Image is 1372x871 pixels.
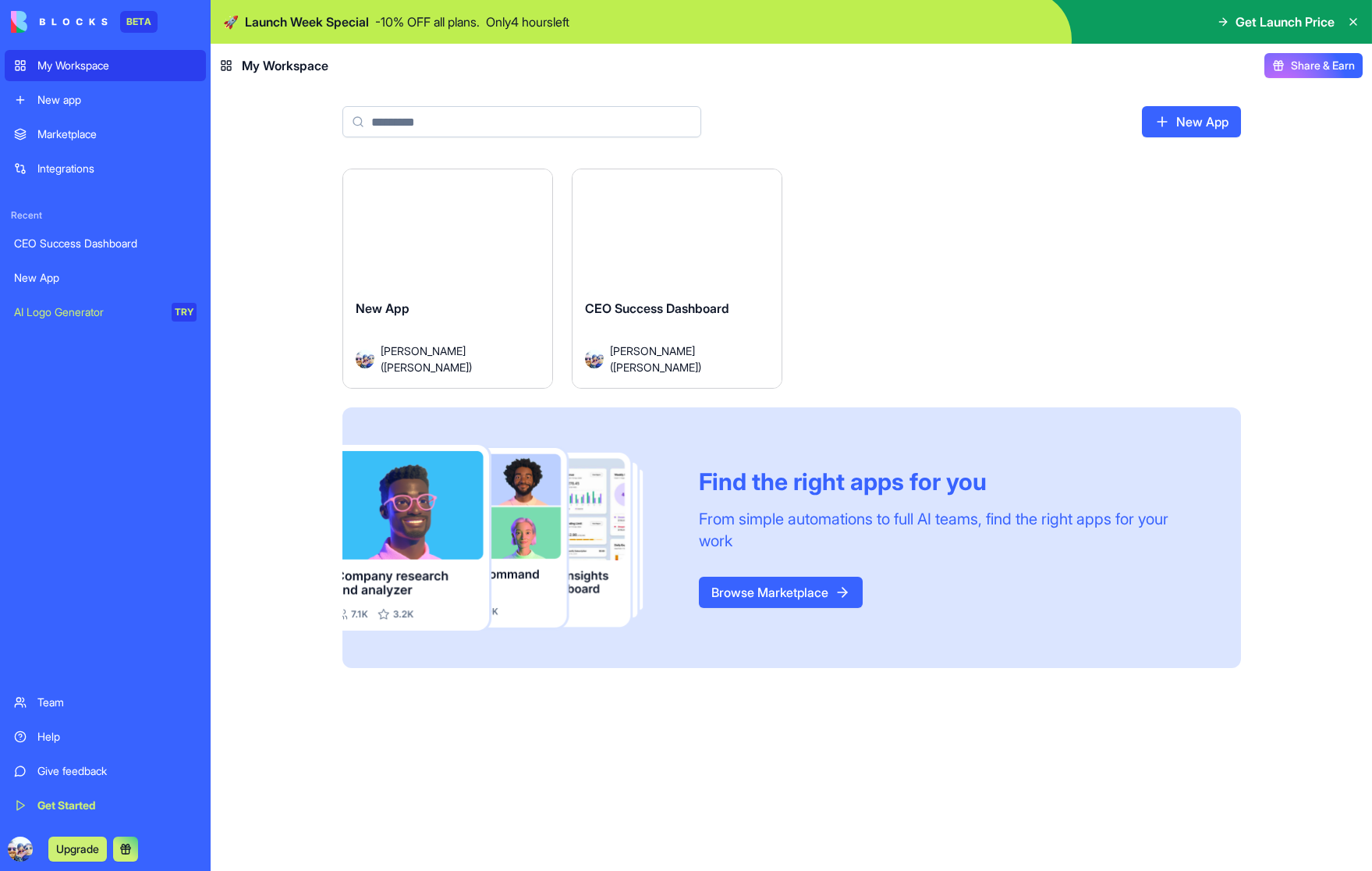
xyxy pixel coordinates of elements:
div: Marketplace [37,126,197,142]
span: Share & Earn [1291,58,1355,73]
div: Help [37,729,197,745]
a: Give feedback [5,755,206,787]
div: Give feedback [37,763,197,779]
span: CEO Success Dashboard [585,300,729,316]
span: [PERSON_NAME] ([PERSON_NAME]) [610,343,757,375]
img: Avatar [356,350,374,368]
div: New app [37,92,197,108]
div: AI Logo Generator [14,304,161,320]
img: ACg8ocIbj3mSFGab6yVHNGGOvId2VCXwclaIR6eJmRqJfIT5VNW_2ABE=s96-c [8,837,33,862]
div: Get Started [37,798,197,813]
a: Team [5,687,206,718]
a: Upgrade [48,841,107,856]
div: Integrations [37,161,197,176]
img: logo [11,11,108,33]
span: Get Launch Price [1236,12,1335,31]
button: Share & Earn [1264,53,1363,78]
a: CEO Success DashboardAvatar[PERSON_NAME] ([PERSON_NAME]) [572,169,782,389]
a: New App [1142,106,1241,137]
img: Avatar [585,350,604,368]
div: CEO Success Dashboard [14,236,197,251]
a: Marketplace [5,119,206,150]
div: TRY [172,303,197,322]
span: [PERSON_NAME] ([PERSON_NAME]) [381,343,527,375]
a: New AppAvatar[PERSON_NAME] ([PERSON_NAME]) [342,169,553,389]
div: Find the right apps for you [699,467,1204,496]
div: Team [37,695,197,710]
a: Help [5,721,206,752]
div: From simple automations to full AI teams, find the right apps for your work [699,508,1204,552]
div: New App [14,270,197,286]
p: - 10 % OFF all plans. [375,12,480,31]
a: Browse Marketplace [699,577,863,608]
span: Launch Week Special [245,12,369,31]
a: New App [5,262,206,293]
span: New App [356,300,409,316]
button: Upgrade [48,837,107,862]
img: Frame_181_egmpey.png [342,445,674,631]
p: Only 4 hours left [486,12,569,31]
a: New app [5,84,206,116]
div: BETA [120,11,158,33]
span: Recent [5,209,206,222]
a: BETA [11,11,158,33]
a: AI Logo GeneratorTRY [5,297,206,328]
a: Integrations [5,153,206,184]
a: CEO Success Dashboard [5,228,206,259]
a: Get Started [5,790,206,821]
a: My Workspace [5,50,206,81]
div: My Workspace [37,58,197,73]
span: My Workspace [242,56,328,75]
span: 🚀 [223,12,239,31]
